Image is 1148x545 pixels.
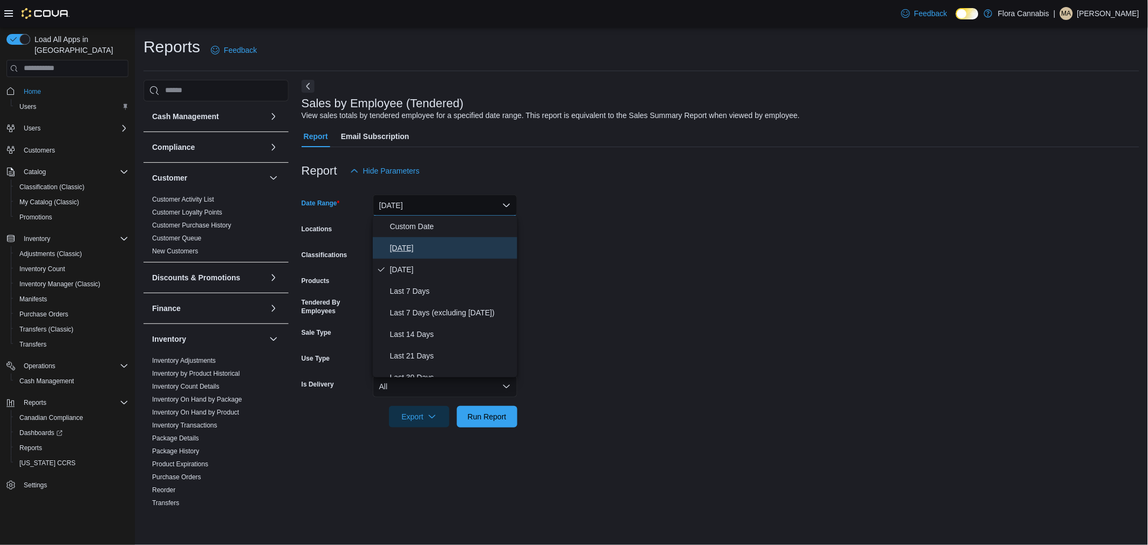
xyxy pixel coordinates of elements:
span: Load All Apps in [GEOGRAPHIC_DATA] [30,34,128,56]
h3: Customer [152,173,187,183]
span: Inventory Adjustments [152,356,216,365]
span: [US_STATE] CCRS [19,459,76,467]
span: Inventory On Hand by Package [152,395,242,404]
button: Customer [152,173,265,183]
span: Export [395,406,443,427]
span: Promotions [19,213,52,222]
span: Transfers [19,340,46,349]
span: Transfers (Classic) [15,323,128,336]
span: Inventory [24,234,50,243]
button: Promotions [11,210,133,225]
span: Purchase Orders [15,308,128,321]
button: Discounts & Promotions [267,271,280,284]
span: Inventory Transactions [152,421,217,430]
label: Sale Type [302,328,331,337]
button: All [373,376,517,397]
span: Transfers (Classic) [19,325,73,334]
span: Inventory [19,232,128,245]
a: Inventory Count [15,263,70,275]
button: My Catalog (Classic) [11,195,133,210]
input: Dark Mode [956,8,979,19]
a: Purchase Orders [152,473,201,481]
a: Dashboards [11,425,133,440]
h3: Compliance [152,142,195,153]
h1: Reports [143,36,200,58]
a: Inventory Count Details [152,383,220,390]
a: Transfers [152,499,179,507]
button: Finance [152,303,265,314]
span: Classification (Classic) [15,181,128,194]
span: Reports [19,444,42,452]
span: Hide Parameters [363,165,420,176]
span: Settings [19,478,128,492]
a: Inventory On Hand by Package [152,396,242,403]
span: My Catalog (Classic) [15,196,128,209]
button: [US_STATE] CCRS [11,456,133,471]
a: Purchase Orders [15,308,73,321]
button: Inventory Manager (Classic) [11,277,133,292]
button: Inventory [2,231,133,246]
span: Reports [19,396,128,409]
span: Inventory Count Details [152,382,220,391]
span: Promotions [15,211,128,224]
p: [PERSON_NAME] [1077,7,1139,20]
span: Email Subscription [341,126,409,147]
span: [DATE] [390,263,513,276]
img: Cova [22,8,70,19]
a: Inventory Manager (Classic) [15,278,105,291]
button: Compliance [267,141,280,154]
h3: Finance [152,303,181,314]
a: Transfers (Classic) [15,323,78,336]
span: Customer Queue [152,234,201,243]
a: Inventory Adjustments [152,357,216,364]
button: Hide Parameters [346,160,424,182]
span: Cash Management [19,377,74,385]
span: MA [1062,7,1071,20]
button: Compliance [152,142,265,153]
button: Reports [19,396,51,409]
span: Last 14 Days [390,328,513,341]
span: Home [24,87,41,96]
span: Inventory by Product Historical [152,369,240,378]
span: Customer Purchase History [152,221,231,230]
button: Classification (Classic) [11,180,133,195]
span: Product Expirations [152,460,208,468]
span: My Catalog (Classic) [19,198,79,206]
label: Date Range [302,199,340,208]
span: Purchase Orders [152,473,201,481]
span: Cash Management [15,375,128,388]
h3: Inventory [152,334,186,344]
a: Cash Management [15,375,78,388]
span: [DATE] [390,242,513,254]
a: Customer Queue [152,234,201,242]
span: Adjustments (Classic) [19,250,82,258]
div: Miguel Ambrosio [1060,7,1073,20]
button: Reports [11,440,133,456]
a: New Customers [152,247,198,255]
span: Last 21 Days [390,349,513,362]
span: Customers [19,143,128,157]
h3: Sales by Employee (Tendered) [302,97,464,110]
button: Inventory [267,333,280,346]
div: Select listbox [373,216,517,377]
h3: Discounts & Promotions [152,272,240,283]
a: Transfers [15,338,51,351]
a: Feedback [897,3,952,24]
span: Reports [15,441,128,454]
a: Users [15,100,40,113]
span: Inventory On Hand by Product [152,408,239,417]
button: Cash Management [152,111,265,122]
button: Canadian Compliance [11,410,133,425]
a: [US_STATE] CCRS [15,457,80,470]
a: My Catalog (Classic) [15,196,84,209]
span: Washington CCRS [15,457,128,470]
h3: Report [302,164,337,177]
span: Canadian Compliance [19,413,83,422]
button: Manifests [11,292,133,307]
a: Reorder [152,486,175,494]
span: Purchase Orders [19,310,69,319]
span: New Customers [152,247,198,256]
a: Package Details [152,434,199,442]
button: Next [302,80,315,93]
a: Inventory by Product Historical [152,370,240,377]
